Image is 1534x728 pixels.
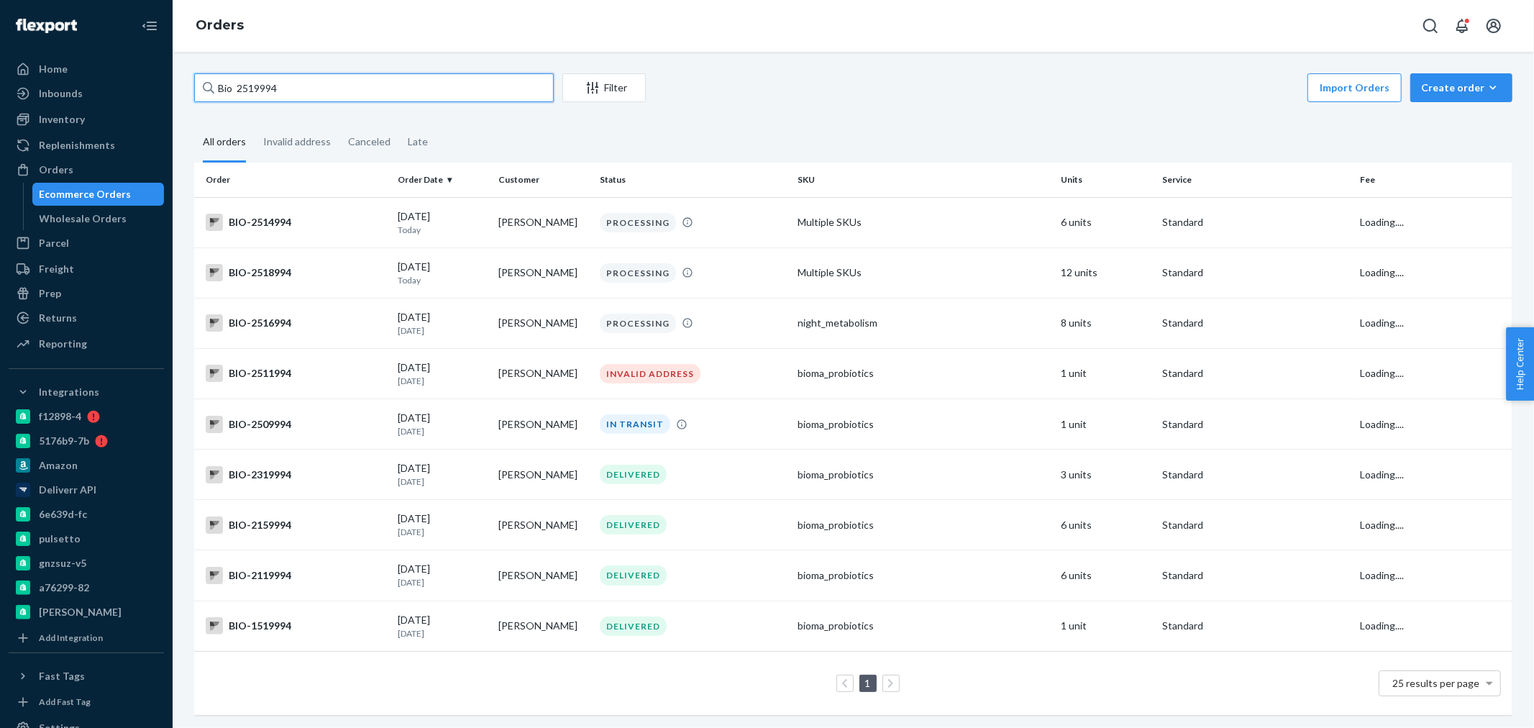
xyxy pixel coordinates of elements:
[398,310,488,337] div: [DATE]
[398,224,488,236] p: Today
[798,468,1050,482] div: bioma_probiotics
[39,434,89,448] div: 5176b9-7b
[206,314,386,332] div: BIO-2516994
[600,263,676,283] div: PROCESSING
[493,298,594,348] td: [PERSON_NAME]
[792,247,1056,298] td: Multiple SKUs
[184,5,255,47] ol: breadcrumbs
[1448,12,1476,40] button: Open notifications
[206,214,386,231] div: BIO-2514994
[792,163,1056,197] th: SKU
[798,518,1050,532] div: bioma_probiotics
[600,565,667,585] div: DELIVERED
[398,411,488,437] div: [DATE]
[1162,215,1348,229] p: Standard
[493,500,594,550] td: [PERSON_NAME]
[1056,450,1157,500] td: 3 units
[9,693,164,711] a: Add Fast Tag
[32,183,165,206] a: Ecommerce Orders
[9,158,164,181] a: Orders
[9,381,164,404] button: Integrations
[1354,500,1512,550] td: Loading....
[9,552,164,575] a: gnzsuz-v5
[39,483,96,497] div: Deliverr API
[39,236,69,250] div: Parcel
[1056,298,1157,348] td: 8 units
[9,332,164,355] a: Reporting
[16,19,77,33] img: Flexport logo
[206,466,386,483] div: BIO-2319994
[398,209,488,236] div: [DATE]
[9,134,164,157] a: Replenishments
[206,567,386,584] div: BIO-2119994
[798,417,1050,432] div: bioma_probiotics
[493,197,594,247] td: [PERSON_NAME]
[9,454,164,477] a: Amazon
[1354,163,1512,197] th: Fee
[1056,601,1157,651] td: 1 unit
[1056,197,1157,247] td: 6 units
[9,108,164,131] a: Inventory
[798,619,1050,633] div: bioma_probiotics
[493,601,594,651] td: [PERSON_NAME]
[39,163,73,177] div: Orders
[398,576,488,588] p: [DATE]
[1354,348,1512,399] td: Loading....
[203,123,246,163] div: All orders
[39,385,99,399] div: Integrations
[39,62,68,76] div: Home
[9,629,164,647] a: Add Integration
[39,286,61,301] div: Prep
[206,617,386,634] div: BIO-1519994
[862,677,874,689] a: Page 1 is your current page
[9,503,164,526] a: 6e639d-fc
[40,211,127,226] div: Wholesale Orders
[398,613,488,640] div: [DATE]
[792,197,1056,247] td: Multiple SKUs
[9,576,164,599] a: a76299-82
[493,550,594,601] td: [PERSON_NAME]
[1056,399,1157,450] td: 1 unit
[1506,327,1534,401] button: Help Center
[39,632,103,644] div: Add Integration
[600,616,667,636] div: DELIVERED
[600,515,667,534] div: DELIVERED
[1162,316,1348,330] p: Standard
[398,461,488,488] div: [DATE]
[493,247,594,298] td: [PERSON_NAME]
[9,232,164,255] a: Parcel
[206,264,386,281] div: BIO-2518994
[9,665,164,688] button: Fast Tags
[9,405,164,428] a: f12898-4
[39,532,81,546] div: pulsetto
[9,527,164,550] a: pulsetto
[498,173,588,186] div: Customer
[9,306,164,329] a: Returns
[493,348,594,399] td: [PERSON_NAME]
[39,337,87,351] div: Reporting
[1162,265,1348,280] p: Standard
[398,274,488,286] p: Today
[398,476,488,488] p: [DATE]
[1056,163,1157,197] th: Units
[1354,298,1512,348] td: Loading....
[1354,399,1512,450] td: Loading....
[1307,73,1402,102] button: Import Orders
[40,187,132,201] div: Ecommerce Orders
[1162,518,1348,532] p: Standard
[600,465,667,484] div: DELIVERED
[348,123,391,160] div: Canceled
[39,669,85,683] div: Fast Tags
[1162,417,1348,432] p: Standard
[798,366,1050,381] div: bioma_probiotics
[798,316,1050,330] div: night_metabolism
[135,12,164,40] button: Close Navigation
[1162,366,1348,381] p: Standard
[398,324,488,337] p: [DATE]
[398,375,488,387] p: [DATE]
[1156,163,1354,197] th: Service
[1162,468,1348,482] p: Standard
[1056,348,1157,399] td: 1 unit
[206,416,386,433] div: BIO-2509994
